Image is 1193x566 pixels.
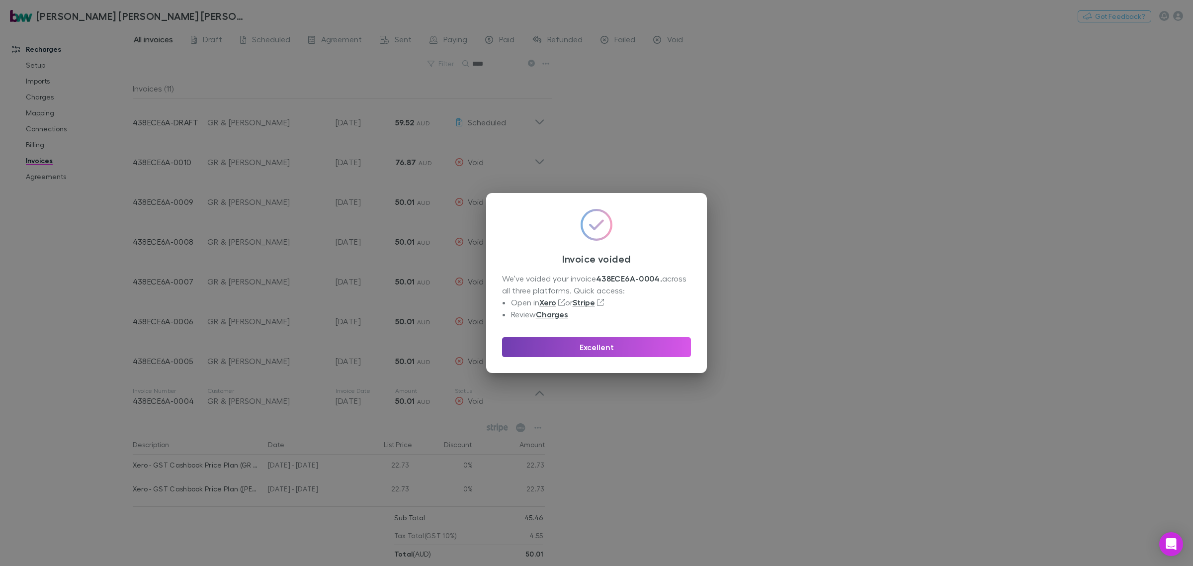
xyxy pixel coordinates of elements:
button: Excellent [502,337,691,357]
h3: Invoice voided [502,253,691,265]
a: Stripe [573,297,595,307]
strong: 438ECE6A-0004 . [596,274,662,283]
li: Open in or [511,296,691,308]
a: Xero [539,297,556,307]
a: Charges [536,309,568,319]
img: GradientCheckmarkIcon.svg [581,209,612,241]
li: Review [511,308,691,320]
div: We’ve voided your invoice across all three platforms. Quick access: [502,273,691,320]
div: Open Intercom Messenger [1159,532,1183,556]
